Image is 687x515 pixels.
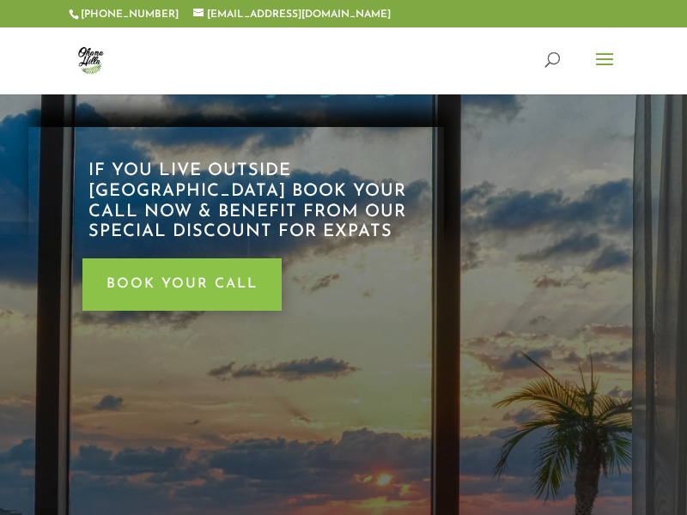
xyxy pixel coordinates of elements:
[193,9,391,20] a: [EMAIL_ADDRESS][DOMAIN_NAME]
[82,258,282,311] a: BOOK YOUR CALL
[72,41,109,78] img: ohana-hills
[81,9,179,20] a: [PHONE_NUMBER]
[88,161,444,243] p: IF YOU LIVE OUTSIDE [GEOGRAPHIC_DATA] BOOK YOUR CALL NOW & BENEFIT FROM OUR SPECIAL DISCOUNT FOR ...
